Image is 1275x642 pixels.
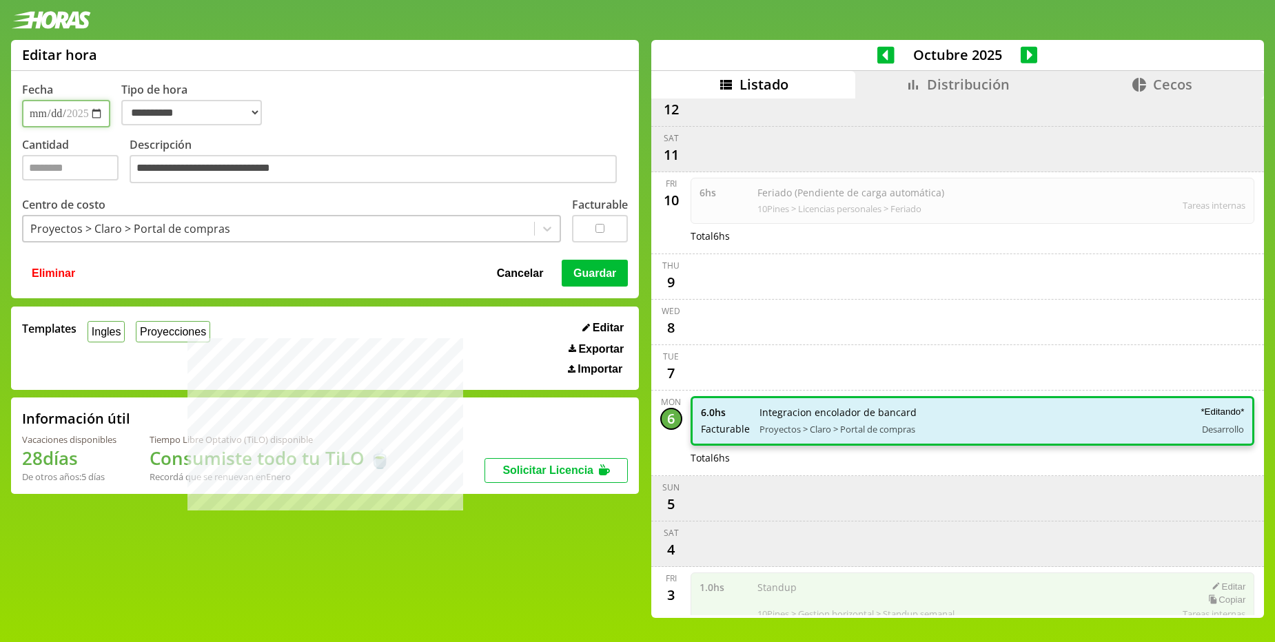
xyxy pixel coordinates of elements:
[651,99,1264,616] div: scrollable content
[22,137,130,187] label: Cantidad
[22,470,116,483] div: De otros años: 5 días
[562,260,628,286] button: Guardar
[662,260,680,271] div: Thu
[22,197,105,212] label: Centro de costo
[895,45,1021,64] span: Octubre 2025
[666,572,677,584] div: Fri
[22,45,97,64] h1: Editar hora
[660,271,682,293] div: 9
[88,321,125,342] button: Ingles
[130,137,628,187] label: Descripción
[660,539,682,561] div: 4
[30,221,230,236] div: Proyectos > Claro > Portal de compras
[664,527,679,539] div: Sat
[660,408,682,430] div: 6
[28,260,79,286] button: Eliminar
[662,305,680,317] div: Wed
[578,363,622,375] span: Importar
[150,470,391,483] div: Recordá que se renuevan en
[136,321,210,342] button: Proyecciones
[691,451,1255,464] div: Total 6 hs
[11,11,91,29] img: logotipo
[572,197,628,212] label: Facturable
[660,99,682,121] div: 12
[266,470,291,483] b: Enero
[22,321,76,336] span: Templates
[662,482,680,493] div: Sun
[121,82,273,127] label: Tipo de hora
[22,155,119,180] input: Cantidad
[22,433,116,446] div: Vacaciones disponibles
[660,189,682,211] div: 10
[660,493,682,515] div: 5
[484,458,628,483] button: Solicitar Licencia
[660,317,682,339] div: 8
[22,446,116,470] h1: 28 días
[578,321,628,335] button: Editar
[661,396,681,408] div: Mon
[22,82,53,97] label: Fecha
[150,446,391,470] h1: Consumiste todo tu TiLO 🍵
[502,464,593,476] span: Solicitar Licencia
[121,100,262,125] select: Tipo de hora
[691,229,1255,242] div: Total 6 hs
[739,75,788,94] span: Listado
[927,75,1010,94] span: Distribución
[593,322,624,334] span: Editar
[1153,75,1192,94] span: Cecos
[660,144,682,166] div: 11
[22,409,130,428] h2: Información útil
[130,155,617,184] textarea: Descripción
[493,260,548,286] button: Cancelar
[660,362,682,384] div: 7
[578,343,624,355] span: Exportar
[150,433,391,446] div: Tiempo Libre Optativo (TiLO) disponible
[660,584,682,606] div: 3
[663,351,679,362] div: Tue
[666,178,677,189] div: Fri
[664,132,679,144] div: Sat
[564,342,628,356] button: Exportar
